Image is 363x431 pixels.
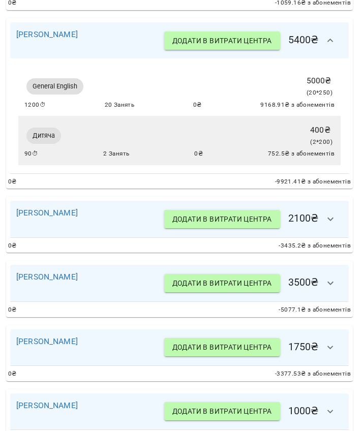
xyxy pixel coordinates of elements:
span: 20 Занять [105,100,135,110]
a: [PERSON_NAME] [16,272,78,282]
h6: 2100 ₴ [164,207,343,231]
button: Додати в витрати центра [164,274,280,292]
span: -3377.53 ₴ з абонементів [275,369,351,379]
span: 0 ₴ [8,369,17,379]
span: 0 ₴ [8,305,17,315]
h6: 1000 ₴ [164,399,343,424]
p: 5000 ₴ [307,75,332,87]
span: ( 2 * 200 ) [310,138,332,145]
span: 90 ⏱ [24,149,38,159]
h6: 1750 ₴ [164,335,343,360]
span: 0 ₴ [193,100,202,110]
a: [PERSON_NAME] [16,401,78,410]
span: Додати в витрати центра [172,213,272,225]
span: -5077.1 ₴ з абонементів [279,305,351,315]
a: [PERSON_NAME] [16,29,78,39]
button: Додати в витрати центра [164,210,280,228]
span: Додати в витрати центра [172,277,272,289]
span: 0 ₴ [8,177,17,187]
p: 400 ₴ [310,124,332,136]
h6: 3500 ₴ [164,271,343,295]
span: Дитяча [26,131,61,140]
span: 752.5 ₴ з абонементів [268,149,335,159]
span: 0 ₴ [194,149,203,159]
span: 1200 ⏱ [24,100,46,110]
span: 9168.91 ₴ з абонементів [260,100,335,110]
a: [PERSON_NAME] [16,208,78,218]
span: ( 20 * 250 ) [307,89,332,96]
span: 2 Занять [103,149,129,159]
span: Додати в витрати центра [172,35,272,47]
span: -3435.2 ₴ з абонементів [279,241,351,251]
span: Додати в витрати центра [172,405,272,417]
h6: 5400 ₴ [164,28,343,53]
button: Додати в витрати центра [164,338,280,356]
button: Додати в витрати центра [164,32,280,50]
span: General English [26,82,83,91]
span: Додати в витрати центра [172,341,272,353]
span: -9921.41 ₴ з абонементів [275,177,351,187]
span: 0 ₴ [8,241,17,251]
button: Додати в витрати центра [164,402,280,420]
a: [PERSON_NAME] [16,336,78,346]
